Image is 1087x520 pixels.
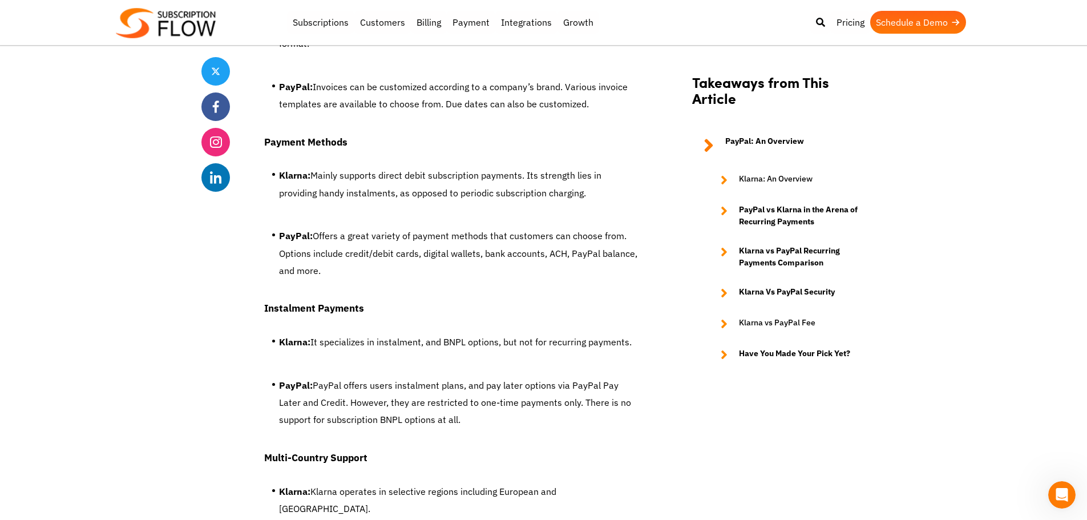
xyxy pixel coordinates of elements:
strong: Multi-Country Support [264,451,367,464]
iframe: Intercom live chat [1048,481,1076,509]
li: It specializes in instalment, and BNPL options, but not for recurring payments. [279,333,641,356]
a: Growth [557,11,599,34]
a: Pricing [831,11,870,34]
a: Payment [447,11,495,34]
a: Subscriptions [287,11,354,34]
a: Billing [411,11,447,34]
strong: Klarna: [279,486,310,497]
img: Subscriptionflow [116,8,216,38]
a: Klarna vs PayPal Fee [709,317,875,330]
a: PayPal: An Overview [692,135,875,156]
strong: PayPal: [279,230,313,241]
strong: Instalment Payments [264,301,364,315]
a: PayPal vs Klarna in the Arena of Recurring Payments [709,204,875,228]
h2: Takeaways from This Article [692,74,875,118]
strong: Payment Methods [264,135,347,148]
strong: PayPal: An Overview [725,135,804,156]
strong: Klarna Vs PayPal Security [739,286,835,300]
a: Klarna Vs PayPal Security [709,286,875,300]
strong: PayPal: [279,81,313,92]
strong: Klarna: [279,336,310,348]
strong: Klarna: [279,170,310,181]
a: Have You Made Your Pick Yet? [709,348,875,361]
strong: PayPal: [279,380,313,391]
a: Schedule a Demo [870,11,966,34]
li: Invoices can be customized according to a company’s brand. Various invoice templates are availabl... [279,78,641,119]
a: Integrations [495,11,557,34]
a: Customers [354,11,411,34]
a: Klarna vs PayPal Recurring Payments Comparison [709,245,875,269]
strong: PayPal vs Klarna in the Arena of Recurring Payments [739,204,875,228]
li: Mainly supports direct debit subscription payments. Its strength lies in providing handy instalme... [279,167,641,207]
li: PayPal offers users instalment plans, and pay later options via PayPal Pay Later and Credit. Howe... [279,377,641,434]
strong: Klarna vs PayPal Recurring Payments Comparison [739,245,875,269]
strong: Have You Made Your Pick Yet? [739,348,850,361]
a: Klarna: An Overview [709,173,875,187]
li: Offers a great variety of payment methods that customers can choose from. Options include credit/... [279,227,641,285]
